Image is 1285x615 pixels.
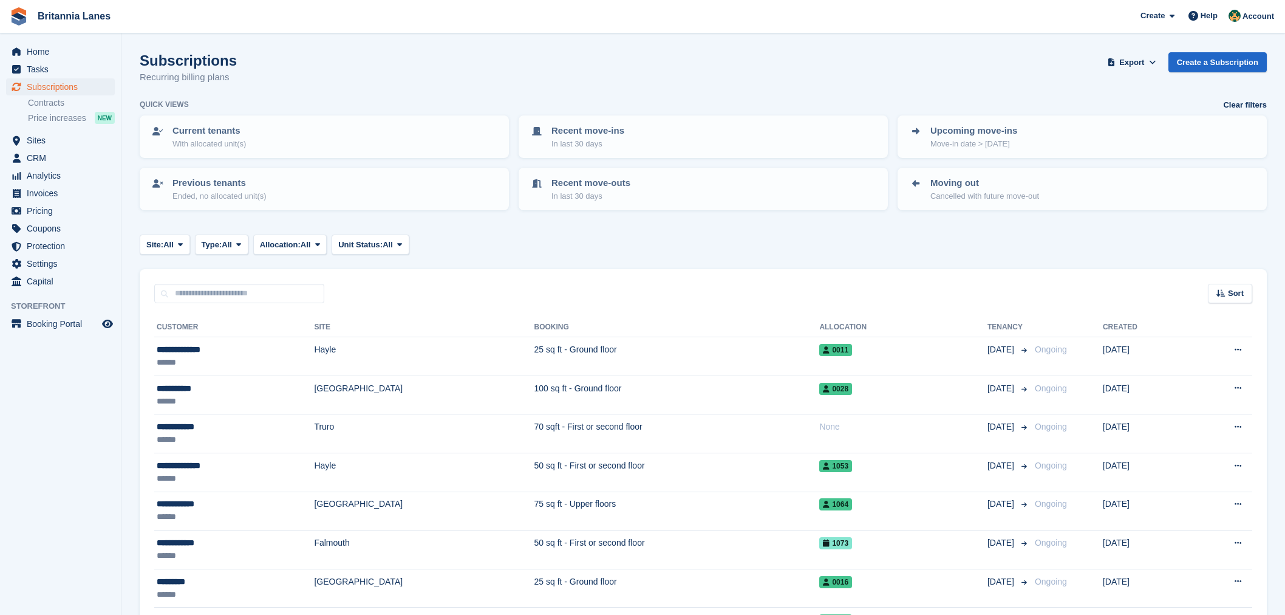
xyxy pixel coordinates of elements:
[140,235,190,255] button: Site: All
[95,112,115,124] div: NEW
[172,176,267,190] p: Previous tenants
[27,167,100,184] span: Analytics
[172,138,246,150] p: With allocated unit(s)
[1140,10,1165,22] span: Create
[1103,414,1189,453] td: [DATE]
[534,337,820,376] td: 25 sq ft - Ground floor
[819,576,852,588] span: 0016
[1103,492,1189,531] td: [DATE]
[6,220,115,237] a: menu
[100,317,115,331] a: Preview store
[930,124,1017,138] p: Upcoming move-ins
[27,255,100,272] span: Settings
[146,239,163,251] span: Site:
[1035,461,1067,470] span: Ongoing
[551,190,630,202] p: In last 30 days
[1103,453,1189,492] td: [DATE]
[6,149,115,167] a: menu
[1103,569,1189,608] td: [DATE]
[202,239,222,251] span: Type:
[819,318,987,337] th: Allocation
[930,176,1039,190] p: Moving out
[27,132,100,149] span: Sites
[172,190,267,202] p: Ended, no allocated unit(s)
[33,6,115,26] a: Britannia Lanes
[930,190,1039,202] p: Cancelled with future move-out
[301,239,311,251] span: All
[1103,318,1189,337] th: Created
[314,453,534,492] td: Hayle
[1035,577,1067,586] span: Ongoing
[1242,10,1274,22] span: Account
[534,376,820,414] td: 100 sq ft - Ground floor
[534,492,820,531] td: 75 sq ft - Upper floors
[534,569,820,608] td: 25 sq ft - Ground floor
[27,202,100,219] span: Pricing
[987,537,1017,549] span: [DATE]
[27,61,100,78] span: Tasks
[314,376,534,414] td: [GEOGRAPHIC_DATA]
[314,337,534,376] td: Hayle
[819,344,852,356] span: 0011
[1105,52,1159,72] button: Export
[899,117,1266,157] a: Upcoming move-ins Move-in date > [DATE]
[6,185,115,202] a: menu
[28,112,86,124] span: Price increases
[140,70,237,84] p: Recurring billing plans
[987,343,1017,356] span: [DATE]
[27,273,100,290] span: Capital
[819,498,852,510] span: 1064
[314,414,534,453] td: Truro
[6,78,115,95] a: menu
[28,97,115,109] a: Contracts
[154,318,314,337] th: Customer
[1035,499,1067,509] span: Ongoing
[6,255,115,272] a: menu
[1035,538,1067,548] span: Ongoing
[314,569,534,608] td: [GEOGRAPHIC_DATA]
[172,124,246,138] p: Current tenants
[819,460,852,472] span: 1053
[27,43,100,60] span: Home
[819,421,987,433] div: None
[28,111,115,125] a: Price increases NEW
[1103,337,1189,376] td: [DATE]
[987,498,1017,510] span: [DATE]
[314,492,534,531] td: [GEOGRAPHIC_DATA]
[1229,10,1241,22] img: Nathan Kellow
[1228,287,1244,300] span: Sort
[6,315,115,332] a: menu
[1035,383,1067,393] span: Ongoing
[222,239,232,251] span: All
[534,318,820,337] th: Booking
[163,239,174,251] span: All
[27,220,100,237] span: Coupons
[819,537,852,549] span: 1073
[6,61,115,78] a: menu
[899,169,1266,209] a: Moving out Cancelled with future move-out
[338,239,383,251] span: Unit Status:
[27,185,100,202] span: Invoices
[534,453,820,492] td: 50 sq ft - First or second floor
[819,383,852,395] span: 0028
[140,52,237,69] h1: Subscriptions
[6,43,115,60] a: menu
[1103,531,1189,569] td: [DATE]
[987,318,1030,337] th: Tenancy
[383,239,393,251] span: All
[520,169,887,209] a: Recent move-outs In last 30 days
[10,7,28,26] img: stora-icon-8386f47178a22dfd0bd8f6a31ec36ba5ce8667c1dd55bd0f319d3a0aa187defe.svg
[141,117,508,157] a: Current tenants With allocated unit(s)
[1103,376,1189,414] td: [DATE]
[520,117,887,157] a: Recent move-ins In last 30 days
[551,124,624,138] p: Recent move-ins
[987,382,1017,395] span: [DATE]
[534,414,820,453] td: 70 sqft - First or second floor
[1223,99,1267,111] a: Clear filters
[140,99,189,110] h6: Quick views
[1119,57,1144,69] span: Export
[1035,345,1067,354] span: Ongoing
[27,315,100,332] span: Booking Portal
[332,235,409,255] button: Unit Status: All
[141,169,508,209] a: Previous tenants Ended, no allocated unit(s)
